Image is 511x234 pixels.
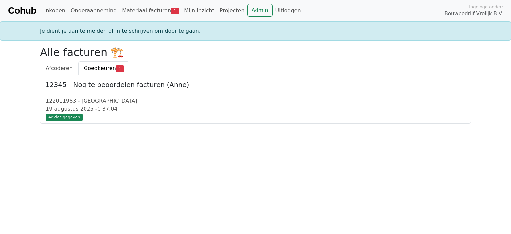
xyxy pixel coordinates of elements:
[8,3,36,19] a: Cohub
[46,65,73,71] span: Afcoderen
[78,61,129,75] a: Goedkeuren1
[171,8,179,14] span: 1
[469,4,503,10] span: Ingelogd onder:
[46,97,465,120] a: 122011983 - [GEOGRAPHIC_DATA]19 augustus 2025 -€ 37,04 Advies gegeven
[41,4,68,17] a: Inkopen
[273,4,304,17] a: Uitloggen
[217,4,247,17] a: Projecten
[181,4,217,17] a: Mijn inzicht
[247,4,273,17] a: Admin
[116,65,124,72] span: 1
[36,27,475,35] div: Je dient je aan te melden of in te schrijven om door te gaan.
[119,4,181,17] a: Materiaal facturen1
[68,4,119,17] a: Onderaanneming
[46,97,465,105] div: 122011983 - [GEOGRAPHIC_DATA]
[45,81,466,89] h5: 12345 - Nog te beoordelen facturen (Anne)
[46,105,465,113] div: 19 augustus 2025 -
[444,10,503,18] span: Bouwbedrijf Vrolijk B.V.
[97,106,117,112] span: € 37,04
[40,46,471,59] h2: Alle facturen 🏗️
[46,114,83,120] div: Advies gegeven
[84,65,116,71] span: Goedkeuren
[40,61,78,75] a: Afcoderen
